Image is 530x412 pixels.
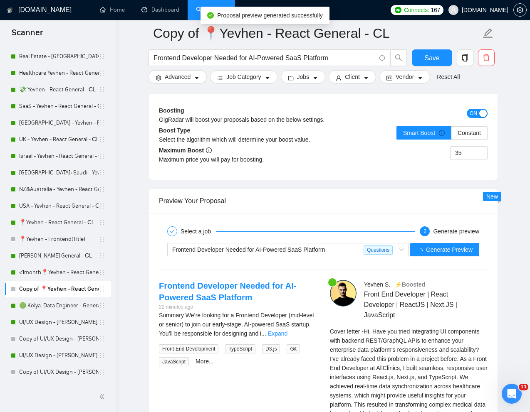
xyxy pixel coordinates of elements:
[5,380,111,397] li: Vadym/ React Native(Target)
[19,198,99,214] a: USA - Yevhen - React General - СL
[513,7,527,13] a: setting
[5,115,111,131] li: Switzerland - Yevhen - React General - СL
[336,75,342,81] span: user
[451,7,456,13] span: user
[159,107,184,114] b: Boosting
[159,311,317,338] div: Summary We’re looking for a Frontend Developer (mid-level or senior) to join our early-stage, AI-...
[410,243,479,256] button: Generate Preview
[159,312,314,337] span: Summary We’re looking for a Frontend Developer (mid-level or senior) to join our early-stage, AI-...
[159,147,212,154] b: Maximum Boost
[5,214,111,231] li: 📍Yevhen - React General - СL
[7,4,13,17] img: logo
[287,344,300,353] span: Git
[19,331,99,347] a: Copy of UI/UX Design - [PERSON_NAME]
[99,70,105,76] span: holder
[153,23,481,44] input: Scanner name...
[99,253,105,259] span: holder
[181,226,216,236] div: Select a job
[19,314,99,331] a: UI/UX Design - [PERSON_NAME]
[19,181,99,198] a: NZ&Australia - Yevhen - React General - СL
[206,147,212,153] span: info-circle
[288,75,294,81] span: folder
[5,347,111,364] li: UI/UX Design - Natalia
[417,75,423,81] span: caret-down
[5,48,111,65] li: Real Estate - Yevhen - React General - СL
[403,130,445,136] span: Smart Boost
[156,75,161,81] span: setting
[424,53,439,63] span: Save
[5,98,111,115] li: SaaS - Yevhen - React General - СL
[268,330,287,337] a: Expand
[386,75,392,81] span: idcard
[19,65,99,81] a: Healthcare Yevhen - React General - СL
[19,164,99,181] a: [GEOGRAPHIC_DATA]+Saudi - Yevhen - React General - СL
[172,246,325,253] span: Frontend Developer Needed for AI-Powered SaaS Platform
[457,49,473,66] button: copy
[99,302,105,309] span: holder
[5,248,111,264] li: ANTON - React General - СL
[99,103,105,110] span: holder
[19,98,99,115] a: SaaS - Yevhen - React General - СL
[170,229,175,234] span: check
[99,153,105,159] span: holder
[99,369,105,375] span: holder
[99,120,105,126] span: holder
[396,72,414,81] span: Vendor
[519,384,528,390] span: 11
[502,384,522,404] iframe: Intercom live chat
[330,280,357,307] img: c1SzIbEPm00t23SiHkyARVMOmVneCY9unz2SixVBO24ER7hE6G1mrrfMXK5DrmUIab
[19,48,99,65] a: Real Estate - [GEOGRAPHIC_DATA] - React General - СL
[99,352,105,359] span: holder
[165,72,191,81] span: Advanced
[99,336,105,342] span: holder
[19,281,99,297] a: Copy of 📍Yevhen - React General - СL
[99,286,105,292] span: holder
[99,319,105,326] span: holder
[154,53,376,63] input: Search Freelance Jobs...
[159,303,317,311] div: 22 minutes ago
[412,49,452,66] button: Save
[19,81,99,98] a: 💸 Yevhen - React General - СL
[99,186,105,193] span: holder
[159,357,189,366] span: JavaScript
[5,297,111,314] li: 🟢 Kolya. Data Engineer - General
[207,12,214,19] span: check-circle
[363,75,369,81] span: caret-down
[159,189,488,213] div: Preview Your Proposal
[426,245,473,254] span: Generate Preview
[159,115,406,124] div: GigRadar will boost your proposals based on the below settings.
[217,12,323,19] span: Proposal preview generated successfully
[5,27,50,44] span: Scanner
[5,81,111,98] li: 💸 Yevhen - React General - СL
[5,281,111,297] li: Copy of 📍Yevhen - React General - СL
[19,264,99,281] a: <1month📍Yevhen - React General - СL
[513,3,527,17] button: setting
[19,131,99,148] a: UK - Yevhen - React General - СL
[159,281,296,302] a: Frontend Developer Needed for AI-Powered SaaS Platform
[5,181,111,198] li: NZ&Australia - Yevhen - React General - СL
[281,70,326,83] button: folderJobscaret-down
[5,364,111,380] li: Copy of UI/UX Design - Natalia
[99,169,105,176] span: holder
[345,72,360,81] span: Client
[196,6,227,13] a: searchScanner
[19,248,99,264] a: [PERSON_NAME] General - СL
[404,5,429,15] span: Connects:
[19,231,99,248] a: 📍Yevhen - Frontend(Title)
[99,392,107,401] span: double-left
[5,314,111,331] li: UI/UX Design - Mariana Derevianko
[99,269,105,276] span: holder
[99,53,105,60] span: holder
[437,72,460,81] a: Reset All
[19,115,99,131] a: [GEOGRAPHIC_DATA] - Yevhen - React General - СL
[159,344,218,353] span: Front-End Development
[439,130,445,136] span: info-circle
[99,219,105,226] span: holder
[265,75,270,81] span: caret-down
[196,358,214,365] a: More...
[329,70,376,83] button: userClientcaret-down
[395,7,401,13] img: upwork-logo.png
[364,245,393,255] span: Questions
[297,72,310,81] span: Jobs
